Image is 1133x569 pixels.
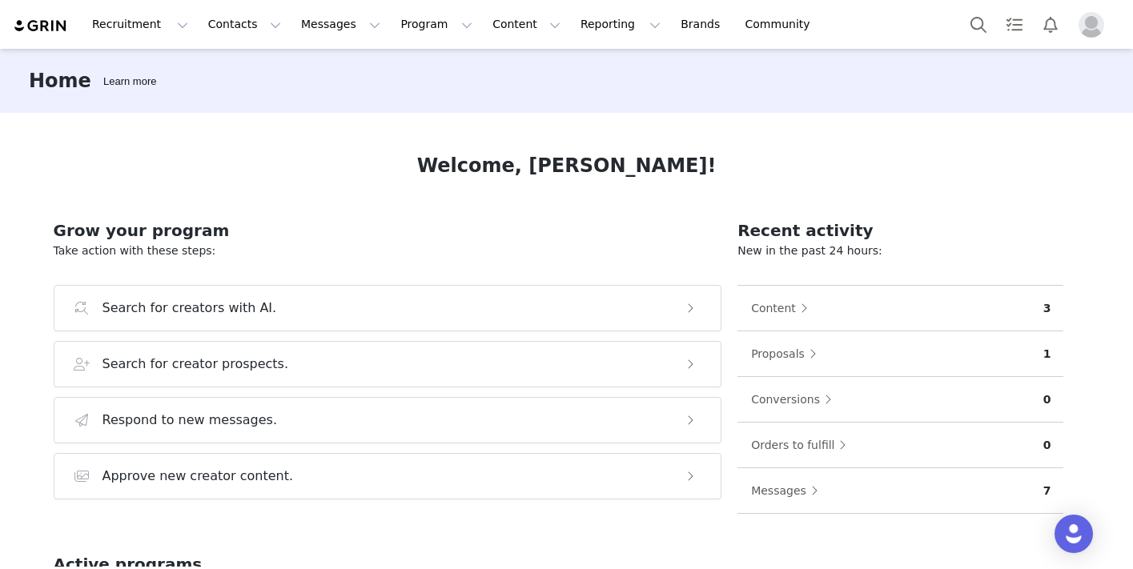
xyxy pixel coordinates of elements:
h3: Search for creators with AI. [102,299,277,318]
button: Content [750,295,816,321]
button: Approve new creator content. [54,453,722,499]
p: Take action with these steps: [54,242,722,259]
button: Program [391,6,482,42]
h3: Search for creator prospects. [102,355,289,374]
button: Reporting [571,6,670,42]
div: Tooltip anchor [100,74,159,90]
button: Messages [750,478,826,503]
a: Brands [671,6,734,42]
button: Notifications [1033,6,1068,42]
button: Search for creator prospects. [54,341,722,387]
h3: Respond to new messages. [102,411,278,430]
p: 7 [1043,483,1051,499]
h2: Grow your program [54,218,722,242]
p: 3 [1043,300,1051,317]
button: Orders to fulfill [750,432,854,458]
button: Contacts [199,6,291,42]
button: Conversions [750,387,840,412]
button: Search [961,6,996,42]
h3: Approve new creator content. [102,467,294,486]
p: 1 [1043,346,1051,363]
p: 0 [1043,437,1051,454]
a: Community [736,6,827,42]
p: 0 [1043,391,1051,408]
button: Recruitment [82,6,198,42]
img: placeholder-profile.jpg [1079,12,1104,38]
button: Content [483,6,570,42]
h1: Welcome, [PERSON_NAME]! [417,151,717,180]
button: Messages [291,6,390,42]
p: New in the past 24 hours: [737,242,1063,259]
button: Proposals [750,341,825,367]
button: Profile [1069,12,1120,38]
img: grin logo [13,18,69,34]
h2: Recent activity [737,218,1063,242]
button: Search for creators with AI. [54,285,722,331]
h3: Home [29,66,91,95]
div: Open Intercom Messenger [1055,515,1093,553]
button: Respond to new messages. [54,397,722,443]
a: Tasks [997,6,1032,42]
